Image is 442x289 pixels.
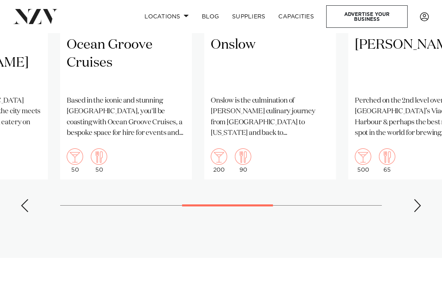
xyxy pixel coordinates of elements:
[355,148,371,173] div: 500
[13,9,58,24] img: nzv-logo.png
[211,148,227,173] div: 200
[67,96,185,139] p: Based in the iconic and stunning [GEOGRAPHIC_DATA], you'll be coasting with Ocean Groove Cruises,...
[211,96,329,139] p: Onslow is the culmination of [PERSON_NAME] culinary journey from [GEOGRAPHIC_DATA] to [US_STATE] ...
[211,36,329,89] h2: Onslow
[379,148,395,173] div: 65
[326,5,408,28] a: Advertise your business
[91,148,107,173] div: 50
[91,148,107,165] img: dining.png
[138,8,195,25] a: Locations
[226,8,272,25] a: SUPPLIERS
[379,148,395,165] img: dining.png
[235,148,251,165] img: dining.png
[67,148,83,173] div: 50
[211,148,227,165] img: cocktail.png
[235,148,251,173] div: 90
[355,148,371,165] img: cocktail.png
[67,36,185,89] h2: Ocean Groove Cruises
[272,8,320,25] a: Capacities
[67,148,83,165] img: cocktail.png
[195,8,226,25] a: BLOG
